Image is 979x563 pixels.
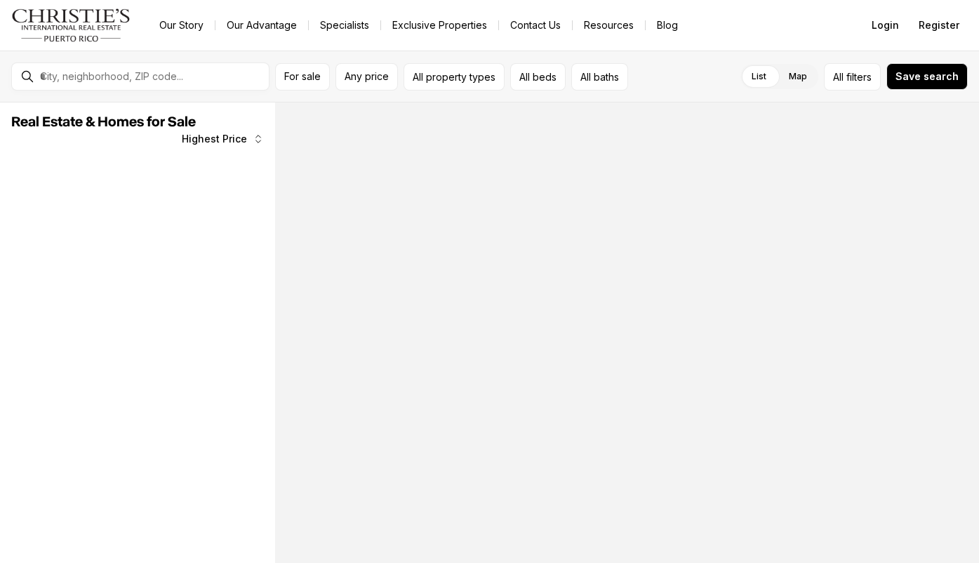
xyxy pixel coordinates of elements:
[646,15,689,35] a: Blog
[919,20,959,31] span: Register
[846,69,872,84] span: filters
[215,15,308,35] a: Our Advantage
[11,8,131,42] img: logo
[895,71,959,82] span: Save search
[275,63,330,91] button: For sale
[345,71,389,82] span: Any price
[740,64,778,89] label: List
[381,15,498,35] a: Exclusive Properties
[182,133,247,145] span: Highest Price
[173,125,272,153] button: Highest Price
[833,69,844,84] span: All
[863,11,907,39] button: Login
[824,63,881,91] button: Allfilters
[910,11,968,39] button: Register
[886,63,968,90] button: Save search
[335,63,398,91] button: Any price
[284,71,321,82] span: For sale
[510,63,566,91] button: All beds
[499,15,572,35] button: Contact Us
[872,20,899,31] span: Login
[404,63,505,91] button: All property types
[778,64,818,89] label: Map
[11,115,196,129] span: Real Estate & Homes for Sale
[309,15,380,35] a: Specialists
[571,63,628,91] button: All baths
[148,15,215,35] a: Our Story
[573,15,645,35] a: Resources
